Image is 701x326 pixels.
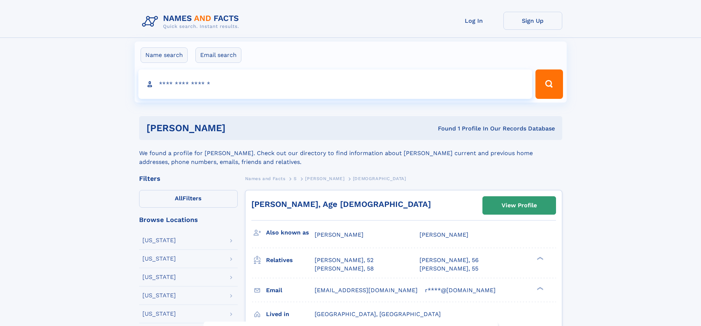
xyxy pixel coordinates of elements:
[305,174,344,183] a: [PERSON_NAME]
[503,12,562,30] a: Sign Up
[535,256,544,261] div: ❯
[141,47,188,63] label: Name search
[445,12,503,30] a: Log In
[266,254,315,266] h3: Relatives
[305,176,344,181] span: [PERSON_NAME]
[419,265,478,273] a: [PERSON_NAME], 55
[139,216,238,223] div: Browse Locations
[142,311,176,317] div: [US_STATE]
[483,197,556,214] a: View Profile
[142,237,176,243] div: [US_STATE]
[294,174,297,183] a: S
[315,256,373,264] a: [PERSON_NAME], 52
[138,69,532,99] input: search input
[266,226,315,239] h3: Also known as
[419,231,468,238] span: [PERSON_NAME]
[419,256,479,264] a: [PERSON_NAME], 56
[245,174,286,183] a: Names and Facts
[142,274,176,280] div: [US_STATE]
[535,286,544,291] div: ❯
[315,265,374,273] a: [PERSON_NAME], 58
[315,231,364,238] span: [PERSON_NAME]
[142,256,176,262] div: [US_STATE]
[139,190,238,208] label: Filters
[266,284,315,297] h3: Email
[502,197,537,214] div: View Profile
[195,47,241,63] label: Email search
[139,12,245,32] img: Logo Names and Facts
[315,311,441,318] span: [GEOGRAPHIC_DATA], [GEOGRAPHIC_DATA]
[294,176,297,181] span: S
[353,176,406,181] span: [DEMOGRAPHIC_DATA]
[332,125,555,133] div: Found 1 Profile In Our Records Database
[146,123,332,133] h1: [PERSON_NAME]
[139,175,238,182] div: Filters
[142,293,176,298] div: [US_STATE]
[251,200,431,209] a: [PERSON_NAME], Age [DEMOGRAPHIC_DATA]
[266,308,315,320] h3: Lived in
[175,195,183,202] span: All
[315,287,418,294] span: [EMAIL_ADDRESS][DOMAIN_NAME]
[139,140,562,166] div: We found a profile for [PERSON_NAME]. Check out our directory to find information about [PERSON_N...
[535,69,563,99] button: Search Button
